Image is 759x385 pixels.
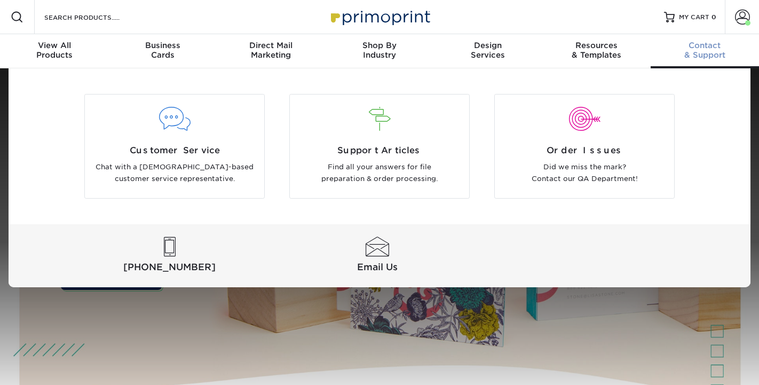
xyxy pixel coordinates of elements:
a: Support Articles Find all your answers for file preparation & order processing. [285,94,474,199]
span: Shop By [325,41,433,50]
a: BusinessCards [108,34,217,68]
div: Cards [108,41,217,60]
a: [PHONE_NUMBER] [68,237,271,274]
div: & Support [651,41,759,60]
p: Chat with a [DEMOGRAPHIC_DATA]-based customer service representative. [93,161,256,185]
span: [PHONE_NUMBER] [68,261,271,274]
a: Customer Service Chat with a [DEMOGRAPHIC_DATA]-based customer service representative. [80,94,269,199]
span: Direct Mail [217,41,325,50]
span: Contact [651,41,759,50]
span: Support Articles [298,144,461,157]
a: Email Us [275,237,479,274]
img: Primoprint [326,5,433,28]
div: Industry [325,41,433,60]
div: Services [434,41,542,60]
a: DesignServices [434,34,542,68]
div: Marketing [217,41,325,60]
span: Resources [542,41,651,50]
p: Did we miss the mark? Contact our QA Department! [503,161,666,185]
a: Direct MailMarketing [217,34,325,68]
span: Order Issues [503,144,666,157]
a: Contact& Support [651,34,759,68]
input: SEARCH PRODUCTS..... [43,11,147,23]
span: Customer Service [93,144,256,157]
a: Order Issues Did we miss the mark? Contact our QA Department! [490,94,679,199]
span: Email Us [275,261,479,274]
div: & Templates [542,41,651,60]
span: Design [434,41,542,50]
span: MY CART [679,13,709,22]
a: Shop ByIndustry [325,34,433,68]
a: Resources& Templates [542,34,651,68]
span: Business [108,41,217,50]
p: Find all your answers for file preparation & order processing. [298,161,461,185]
span: 0 [711,13,716,21]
